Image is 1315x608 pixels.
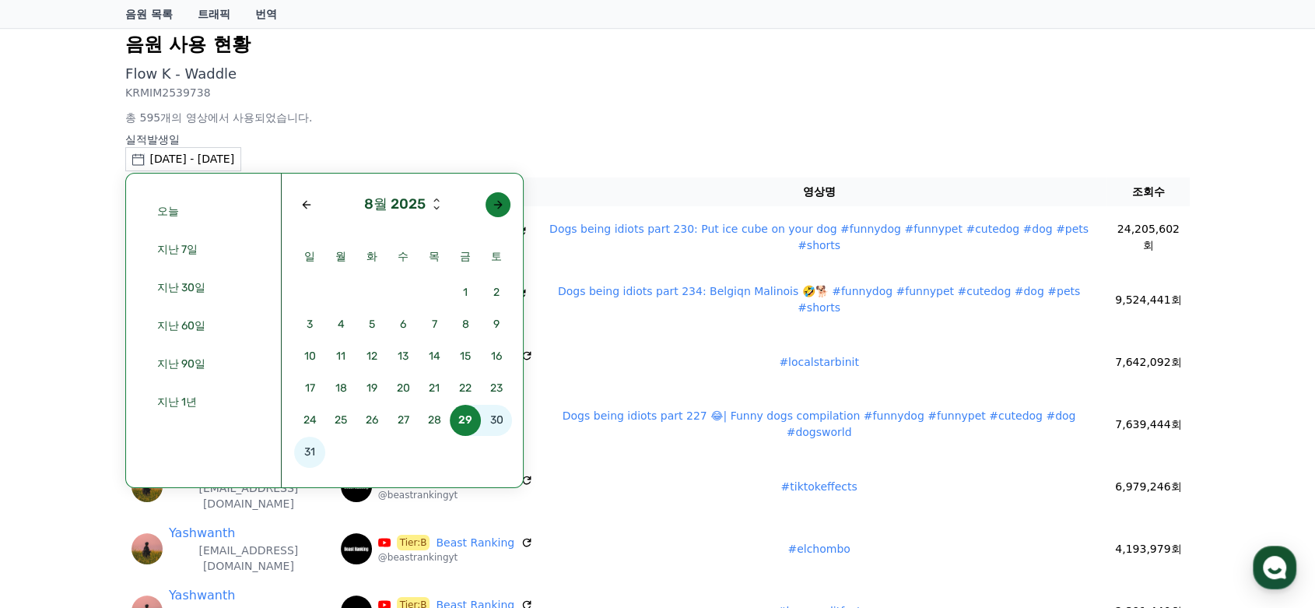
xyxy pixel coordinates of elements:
[145,195,262,227] button: 오늘
[432,203,441,213] button: Previous year
[450,277,481,309] button: 1
[294,309,325,340] span: 3
[378,551,533,564] p: @beastrankingyt
[419,405,450,437] button: 28
[356,309,387,340] span: 5
[563,409,1076,438] a: Dogs being idiots part 227 😂| Funny dogs compilation #funnydog #funnypet #cutedog #dog #dogsworld
[481,248,512,265] span: 토
[450,309,481,341] button: 8
[125,132,1190,147] p: 실적발생일
[1106,393,1190,455] td: 7,639,444회
[481,341,512,373] button: 16
[125,177,335,206] th: 유저
[294,373,325,404] span: 17
[169,543,328,574] p: [EMAIL_ADDRESS][DOMAIN_NAME]
[294,341,325,372] span: 10
[787,543,850,555] a: #elchombo
[1106,455,1190,518] td: 6,979,246회
[481,373,512,404] span: 23
[450,248,481,265] span: 금
[549,223,1089,251] a: Dogs being idiots part 230: Put ice cube on your dog #funnydog #funnypet #cutedog #dog #pets #shorts
[5,479,103,518] a: Home
[419,309,450,340] span: 7
[450,373,481,405] button: 22
[325,405,356,436] span: 25
[169,586,235,605] a: Yashwanth
[325,248,356,265] span: 월
[364,194,426,215] div: 8월 2025
[294,248,325,265] span: 일
[419,341,450,373] button: 14
[387,341,419,373] button: 13
[325,341,356,373] button: 11
[481,277,512,308] span: 2
[1106,206,1190,269] td: 24,205,602회
[450,405,481,436] button: 29
[169,480,328,511] p: [EMAIL_ADDRESS][DOMAIN_NAME]
[481,309,512,341] button: 9
[325,309,356,340] span: 4
[169,524,235,543] a: Yashwanth
[481,405,512,436] span: 30
[356,309,387,341] button: 5
[294,192,319,217] button: Previous month
[492,199,504,211] div: Next month
[356,248,387,265] span: 화
[125,110,1190,125] p: 총 595개의 영상에서 사용되었습니다.
[356,341,387,373] button: 12
[779,356,859,368] a: #localstarbinit
[1106,518,1190,580] td: 4,193,979회
[145,310,262,342] button: 지난 60일
[356,341,387,372] span: 12
[481,309,512,340] span: 9
[294,405,325,437] button: 24
[149,151,234,167] div: [DATE] - [DATE]
[325,373,356,404] span: 18
[145,272,262,304] button: 지난 30일
[387,248,419,265] span: 수
[419,373,450,405] button: 21
[230,502,268,515] span: Settings
[294,341,325,373] button: 10
[145,234,262,265] button: 지난 7일
[436,535,514,551] a: Beast Ranking
[387,405,419,437] button: 27
[131,533,163,564] img: https://lh3.googleusercontent.com/a/ACg8ocLSimGQaXkTpc10kwoVl__E5nGEOS5fO_vrZ3a-lpemSHgAYus=s96-c
[387,341,419,372] span: 13
[450,309,481,340] span: 8
[486,192,510,217] button: Next month
[356,373,387,404] span: 19
[387,373,419,404] span: 20
[125,147,241,171] button: [DATE] - [DATE]
[558,285,1080,314] a: Dogs being idiots part 234: Belgiqn Malinois 🤣🐕 #funnydog #funnypet #cutedog #dog #pets #shorts
[294,373,325,405] button: 17
[432,195,441,205] button: Next year
[201,479,299,518] a: Settings
[356,373,387,405] button: 19
[1106,177,1190,206] th: 조회수
[125,85,1190,100] p: KRMIM2539738
[397,535,430,550] span: Tier:B
[103,479,201,518] a: Messages
[341,533,372,564] img: Beast Ranking
[450,373,481,404] span: 22
[129,503,175,515] span: Messages
[145,386,262,418] button: 지난 1년
[450,277,481,308] span: 1
[1106,331,1190,393] td: 7,642,092회
[294,309,325,341] button: 3
[294,437,325,469] button: 31
[531,177,1107,206] th: 영상명
[356,405,387,436] span: 26
[125,63,1190,85] p: Flow K - Waddle
[481,277,512,309] button: 2
[387,309,419,340] span: 6
[450,341,481,372] span: 15
[378,489,533,501] p: @beastrankingyt
[1106,269,1190,331] td: 9,524,441회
